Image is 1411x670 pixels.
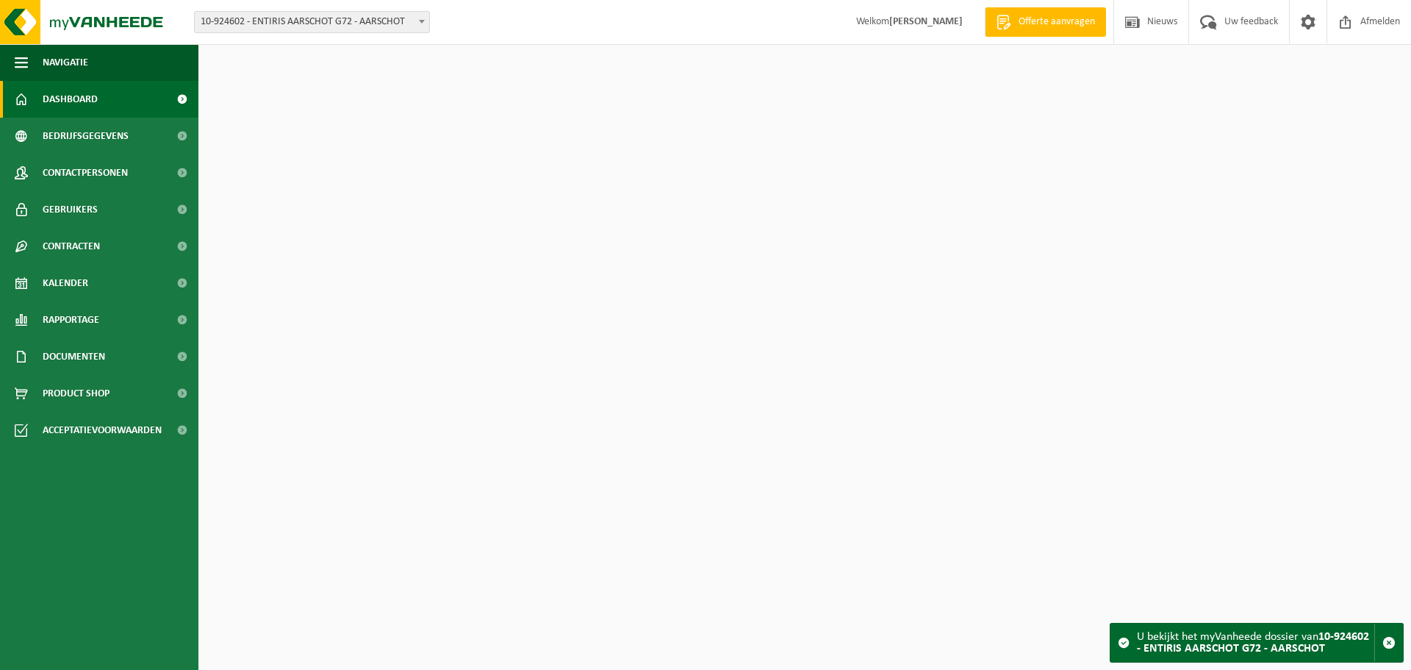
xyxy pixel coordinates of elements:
strong: 10-924602 - ENTIRIS AARSCHOT G72 - AARSCHOT [1137,631,1369,655]
span: Rapportage [43,302,99,338]
span: Contactpersonen [43,154,128,191]
a: Offerte aanvragen [985,7,1106,37]
span: 10-924602 - ENTIRIS AARSCHOT G72 - AARSCHOT [194,11,430,33]
div: U bekijkt het myVanheede dossier van [1137,624,1374,662]
span: Navigatie [43,44,88,81]
span: 10-924602 - ENTIRIS AARSCHOT G72 - AARSCHOT [195,12,429,32]
span: Acceptatievoorwaarden [43,412,162,449]
span: Offerte aanvragen [1015,15,1099,29]
span: Gebruikers [43,191,98,228]
span: Bedrijfsgegevens [43,118,129,154]
span: Contracten [43,228,100,265]
span: Product Shop [43,375,109,412]
span: Kalender [43,265,88,302]
span: Dashboard [43,81,98,118]
span: Documenten [43,338,105,375]
strong: [PERSON_NAME] [889,16,963,27]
